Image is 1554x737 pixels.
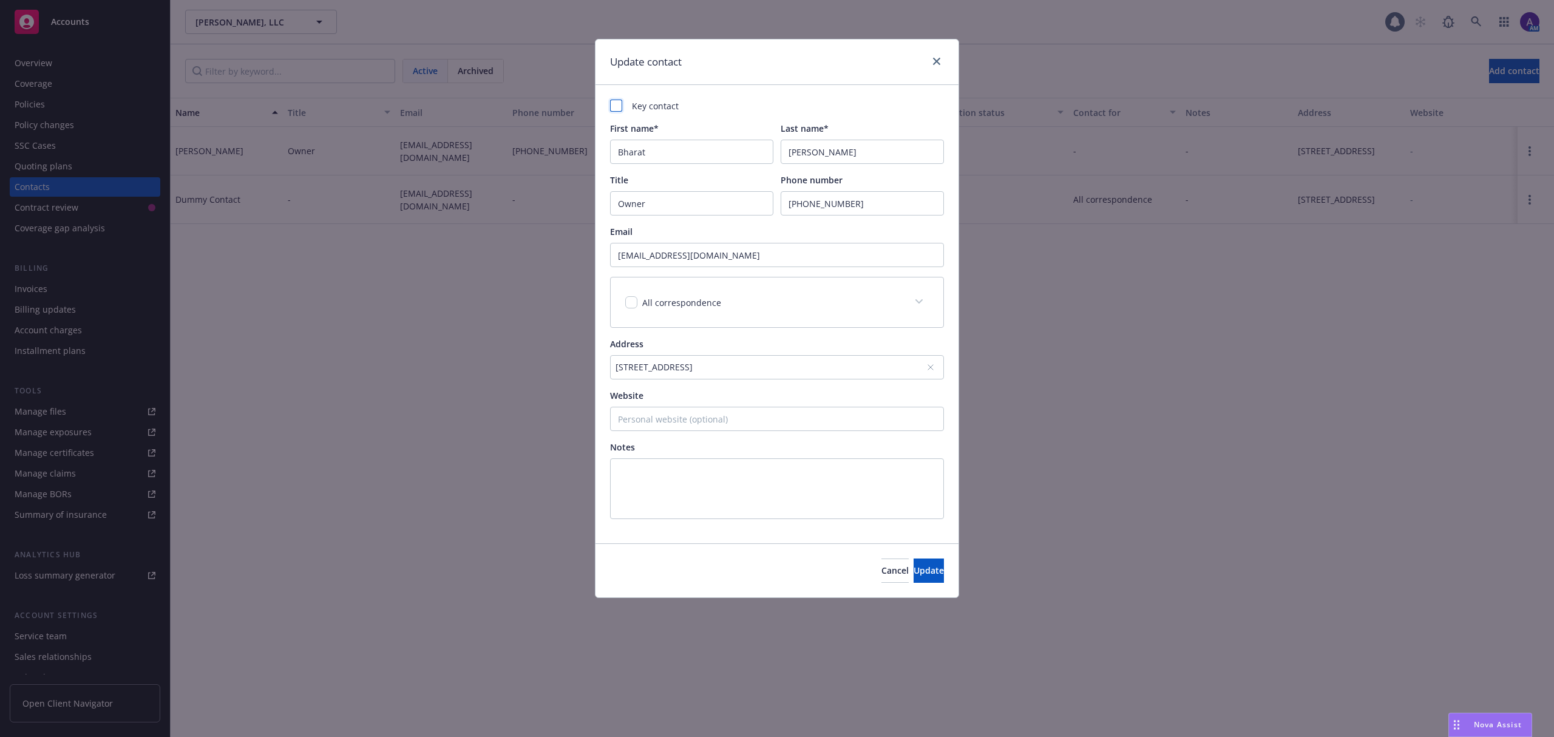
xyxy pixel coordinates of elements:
[1449,713,1464,736] div: Drag to move
[610,54,682,70] h1: Update contact
[1448,713,1532,737] button: Nova Assist
[610,355,944,379] button: [STREET_ADDRESS]
[616,361,926,373] div: [STREET_ADDRESS]
[610,390,643,401] span: Website
[881,559,909,583] button: Cancel
[914,559,944,583] button: Update
[642,297,721,308] span: All correspondence
[881,565,909,576] span: Cancel
[610,407,944,431] input: Personal website (optional)
[914,565,944,576] span: Update
[781,174,843,186] span: Phone number
[610,100,944,112] div: Key contact
[781,140,944,164] input: Last Name
[610,243,944,267] input: example@email.com
[781,191,944,216] input: (xxx) xxx-xxx
[611,277,943,327] div: All correspondence
[781,123,829,134] span: Last name*
[610,140,773,164] input: First Name
[610,226,633,237] span: Email
[1474,719,1522,730] span: Nova Assist
[929,54,944,69] a: close
[610,191,773,216] input: e.g. CFO
[610,174,628,186] span: Title
[610,338,643,350] span: Address
[610,123,659,134] span: First name*
[610,441,635,453] span: Notes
